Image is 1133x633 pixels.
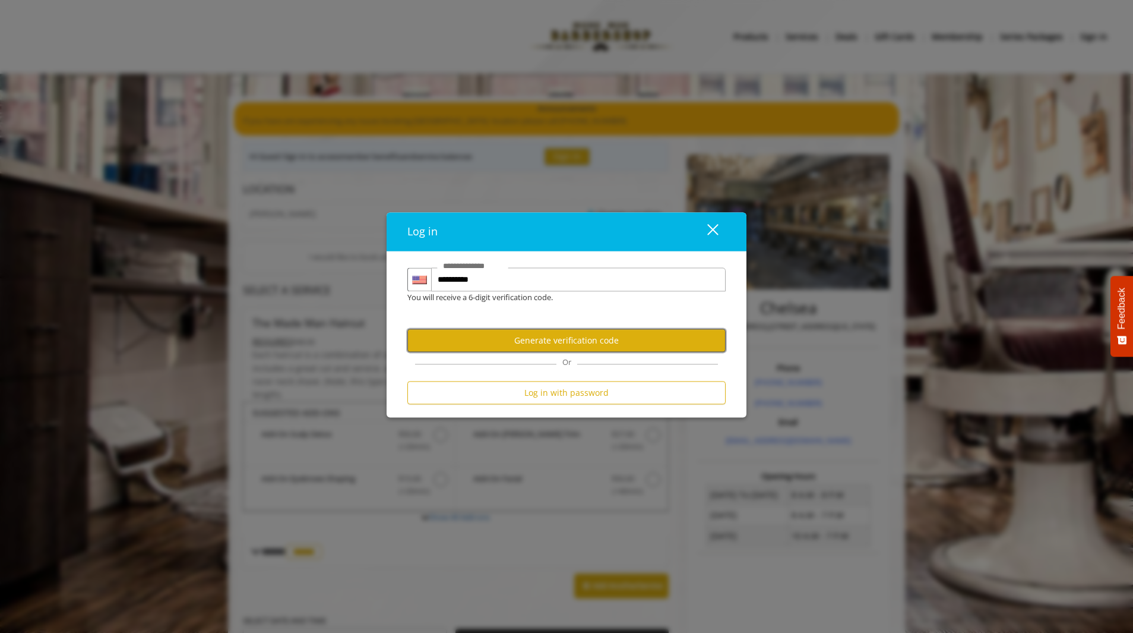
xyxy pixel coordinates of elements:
[556,357,577,368] span: Or
[1110,276,1133,357] button: Feedback - Show survey
[407,329,726,352] button: Generate verification code
[407,268,431,292] div: Country
[685,220,726,244] button: close dialog
[398,292,717,304] div: You will receive a 6-digit verification code.
[407,225,438,239] span: Log in
[1116,288,1127,329] span: Feedback
[407,382,726,405] button: Log in with password
[694,223,717,241] div: close dialog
